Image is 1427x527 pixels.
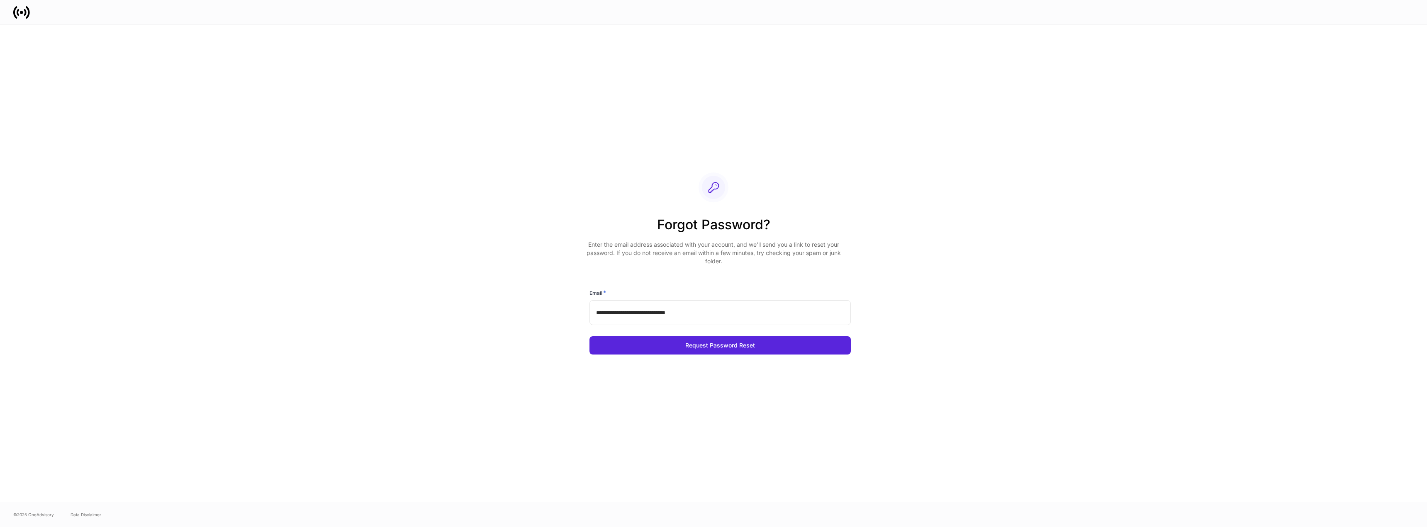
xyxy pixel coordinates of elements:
[583,216,844,240] h2: Forgot Password?
[13,511,54,518] span: © 2025 OneAdvisory
[71,511,101,518] a: Data Disclaimer
[589,336,851,355] button: Request Password Reset
[589,289,606,297] h6: Email
[583,240,844,265] p: Enter the email address associated with your account, and we’ll send you a link to reset your pas...
[685,341,755,350] div: Request Password Reset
